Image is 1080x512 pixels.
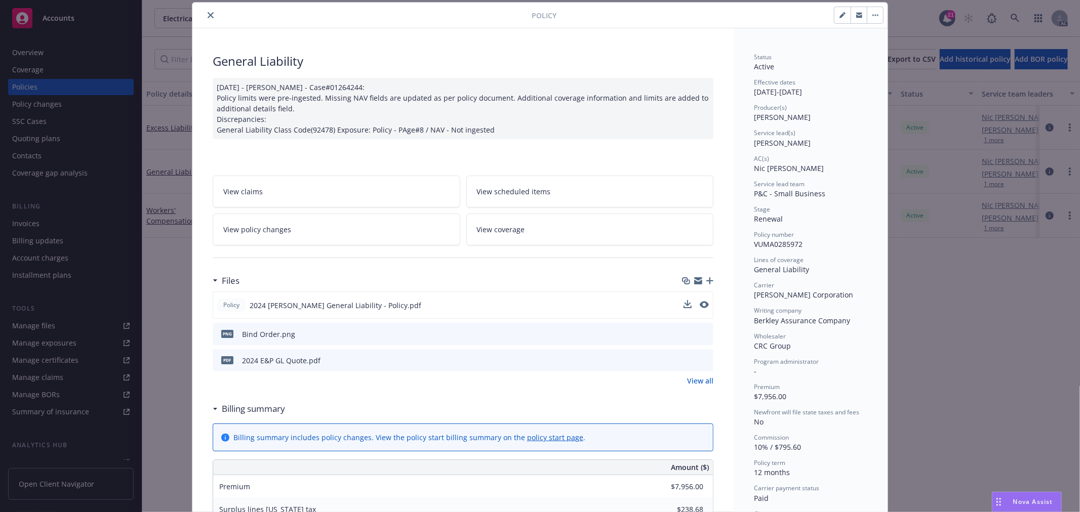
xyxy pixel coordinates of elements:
[684,300,692,308] button: download file
[213,274,239,287] div: Files
[754,467,790,477] span: 12 months
[754,366,756,376] span: -
[671,462,709,473] span: Amount ($)
[754,214,783,224] span: Renewal
[466,176,714,207] a: View scheduled items
[754,138,811,148] span: [PERSON_NAME]
[754,341,791,351] span: CRC Group
[1013,497,1053,506] span: Nova Assist
[213,214,460,245] a: View policy changes
[754,255,804,264] span: Lines of coverage
[754,493,769,503] span: Paid
[754,357,819,366] span: Program administrator
[213,53,713,70] div: General Liability
[466,214,714,245] a: View coverage
[754,408,859,416] span: Newfront will file state taxes and fees
[754,129,795,137] span: Service lead(s)
[992,492,1062,512] button: Nova Assist
[754,189,825,198] span: P&C - Small Business
[687,375,713,386] a: View all
[233,432,585,443] div: Billing summary includes policy changes. View the policy start billing summary on the .
[222,402,285,415] h3: Billing summary
[754,442,801,452] span: 10% / $795.60
[700,300,709,311] button: preview file
[754,154,769,163] span: AC(s)
[754,112,811,122] span: [PERSON_NAME]
[754,433,789,442] span: Commission
[700,355,709,366] button: preview file
[754,53,772,61] span: Status
[527,433,583,442] a: policy start page
[754,205,770,214] span: Stage
[754,332,786,340] span: Wholesaler
[754,78,795,87] span: Effective dates
[223,186,263,197] span: View claims
[754,239,803,249] span: VUMA0285972
[754,230,794,239] span: Policy number
[250,300,421,311] span: 2024 [PERSON_NAME] General Liability - Policy.pdf
[532,10,556,21] span: Policy
[754,281,774,289] span: Carrier
[754,265,809,274] span: General Liability
[221,356,233,364] span: pdf
[242,355,321,366] div: 2024 E&P GL Quote.pdf
[754,180,805,188] span: Service lead team
[754,392,786,401] span: $7,956.00
[222,274,239,287] h3: Files
[684,300,692,311] button: download file
[477,224,525,235] span: View coverage
[221,301,242,310] span: Policy
[700,329,709,339] button: preview file
[684,355,692,366] button: download file
[754,62,774,71] span: Active
[992,492,1005,511] div: Drag to move
[684,329,692,339] button: download file
[644,479,709,494] input: 0.00
[754,290,853,300] span: [PERSON_NAME] Corporation
[754,163,824,173] span: Nic [PERSON_NAME]
[754,484,819,492] span: Carrier payment status
[754,458,785,467] span: Policy term
[477,186,551,197] span: View scheduled items
[700,301,709,308] button: preview file
[754,382,780,391] span: Premium
[242,329,295,339] div: Bind Order.png
[754,316,850,325] span: Berkley Assurance Company
[754,103,787,112] span: Producer(s)
[754,306,802,315] span: Writing company
[205,9,217,21] button: close
[754,78,867,97] div: [DATE] - [DATE]
[223,224,291,235] span: View policy changes
[754,417,764,426] span: No
[213,176,460,207] a: View claims
[219,482,250,491] span: Premium
[213,402,285,415] div: Billing summary
[221,330,233,337] span: png
[213,78,713,139] div: [DATE] - [PERSON_NAME] - Case#01264244: Policy limits were pre-ingested. Missing NAV fields are u...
